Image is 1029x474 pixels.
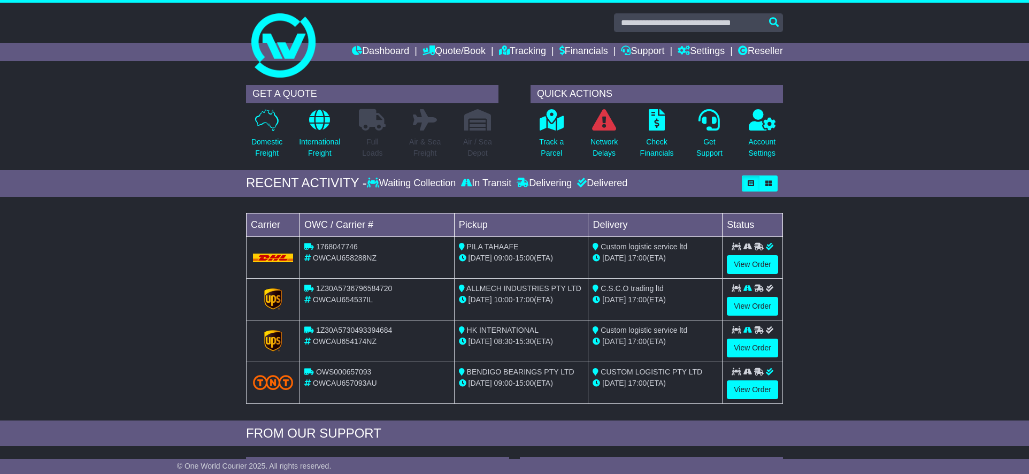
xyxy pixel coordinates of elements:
div: RECENT ACTIVITY - [246,175,367,191]
p: Account Settings [749,136,776,159]
div: GET A QUOTE [246,85,498,103]
a: Reseller [738,43,783,61]
a: Quote/Book [423,43,486,61]
span: [DATE] [602,254,626,262]
span: 15:30 [515,337,534,346]
p: Check Financials [640,136,674,159]
a: View Order [727,380,778,399]
div: Delivered [574,178,627,189]
span: 17:00 [628,379,647,387]
span: OWCAU654537IL [313,295,373,304]
div: - (ETA) [459,294,584,305]
a: View Order [727,255,778,274]
span: [DATE] [602,295,626,304]
p: Domestic Freight [251,136,282,159]
a: AccountSettings [748,109,777,165]
td: Pickup [454,213,588,236]
div: (ETA) [593,336,718,347]
p: Get Support [696,136,723,159]
a: DomesticFreight [251,109,283,165]
div: FROM OUR SUPPORT [246,426,783,441]
span: 1Z30A5736796584720 [316,284,392,293]
p: International Freight [299,136,340,159]
span: 1Z30A5730493394684 [316,326,392,334]
td: Status [723,213,783,236]
span: HK INTERNATIONAL [467,326,539,334]
span: OWCAU657093AU [313,379,377,387]
a: GetSupport [696,109,723,165]
img: GetCarrierServiceLogo [264,330,282,351]
span: [DATE] [469,254,492,262]
span: [DATE] [469,379,492,387]
span: 09:00 [494,254,513,262]
div: (ETA) [593,378,718,389]
span: 17:00 [628,295,647,304]
span: ALLMECH INDUSTRIES PTY LTD [466,284,581,293]
a: View Order [727,339,778,357]
a: NetworkDelays [590,109,618,165]
span: [DATE] [469,295,492,304]
div: - (ETA) [459,253,584,264]
a: Tracking [499,43,546,61]
div: Delivering [514,178,574,189]
div: (ETA) [593,294,718,305]
p: Network Delays [590,136,618,159]
a: InternationalFreight [298,109,341,165]
span: 15:00 [515,254,534,262]
span: Custom logistic service ltd [601,326,687,334]
span: 17:00 [628,337,647,346]
p: Air / Sea Depot [463,136,492,159]
p: Air & Sea Freight [409,136,441,159]
a: Dashboard [352,43,409,61]
span: 09:00 [494,379,513,387]
span: PILA TAHAAFE [467,242,519,251]
a: CheckFinancials [640,109,674,165]
div: - (ETA) [459,378,584,389]
span: © One World Courier 2025. All rights reserved. [177,462,332,470]
td: Carrier [247,213,300,236]
p: Full Loads [359,136,386,159]
span: [DATE] [602,379,626,387]
img: DHL.png [253,254,293,262]
span: BENDIGO BEARINGS PTY LTD [467,368,574,376]
span: Custom logistic service ltd [601,242,687,251]
div: (ETA) [593,253,718,264]
span: OWCAU658288NZ [313,254,377,262]
span: 08:30 [494,337,513,346]
p: Track a Parcel [539,136,564,159]
span: 17:00 [515,295,534,304]
a: Financials [559,43,608,61]
a: Support [621,43,664,61]
span: 17:00 [628,254,647,262]
span: OWS000657093 [316,368,372,376]
a: Track aParcel [539,109,564,165]
a: View Order [727,297,778,316]
div: - (ETA) [459,336,584,347]
div: In Transit [458,178,514,189]
td: Delivery [588,213,723,236]
img: TNT_Domestic.png [253,375,293,389]
span: OWCAU654174NZ [313,337,377,346]
span: 1768047746 [316,242,358,251]
span: CUSTOM LOGISTIC PTY LTD [601,368,702,376]
span: [DATE] [602,337,626,346]
td: OWC / Carrier # [300,213,455,236]
div: Waiting Collection [367,178,458,189]
span: C.S.C.O trading ltd [601,284,664,293]
img: GetCarrierServiceLogo [264,288,282,310]
span: 10:00 [494,295,513,304]
div: QUICK ACTIONS [531,85,783,103]
a: Settings [678,43,725,61]
span: 15:00 [515,379,534,387]
span: [DATE] [469,337,492,346]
